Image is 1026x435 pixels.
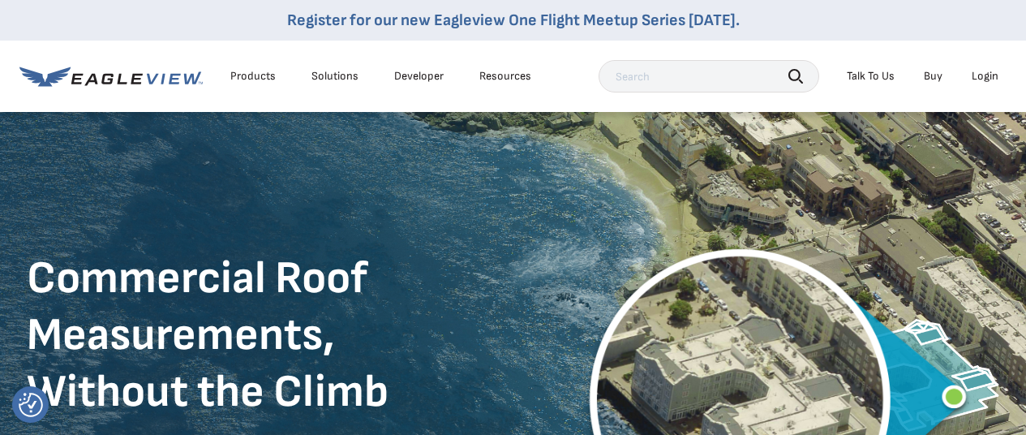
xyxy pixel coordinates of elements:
[287,11,740,30] a: Register for our new Eagleview One Flight Meetup Series [DATE].
[972,69,998,84] div: Login
[479,69,531,84] div: Resources
[394,69,444,84] a: Developer
[19,393,43,417] img: Revisit consent button
[311,69,358,84] div: Solutions
[599,60,819,93] input: Search
[847,69,895,84] div: Talk To Us
[924,69,942,84] a: Buy
[19,393,43,417] button: Consent Preferences
[230,69,276,84] div: Products
[27,251,513,421] h1: Commercial Roof Measurements, Without the Climb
